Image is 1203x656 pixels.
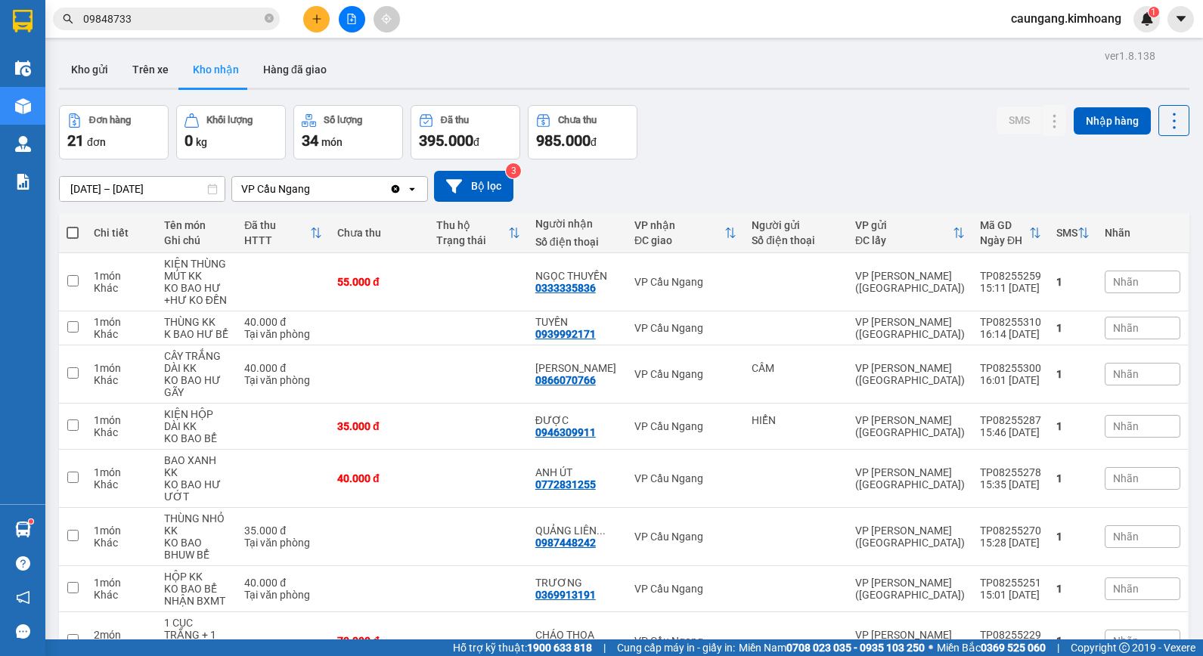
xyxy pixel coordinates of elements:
div: CÂY TRẮNG DÀI KK [164,350,229,374]
sup: 1 [1149,7,1159,17]
strong: 0708 023 035 - 0935 103 250 [786,642,925,654]
div: K BAO HƯ BỂ [164,328,229,340]
th: Toggle SortBy [848,213,972,253]
div: TP08255278 [980,466,1041,478]
div: Số điện thoại [752,234,840,246]
div: VP Cầu Ngang [634,635,736,647]
div: ĐC giao [634,234,724,246]
div: THÙNG KK [164,316,229,328]
div: VP Cầu Ngang [634,322,736,334]
div: ANH ÚT [535,466,619,478]
div: Khác [94,328,149,340]
div: VP [PERSON_NAME] ([GEOGRAPHIC_DATA]) [855,466,965,490]
th: Toggle SortBy [429,213,528,253]
div: Chi tiết [94,227,149,239]
div: KO BAO HƯ +HƯ KO ĐỀN [164,282,229,306]
span: caungang.kimhoang [999,9,1133,28]
div: 1 CỤC TRẮNG + 1 THÙNG KK [164,617,229,653]
div: 1 món [94,414,149,426]
img: warehouse-icon [15,136,31,152]
div: VP [PERSON_NAME] ([GEOGRAPHIC_DATA]) [855,629,965,653]
button: SMS [997,107,1042,134]
th: Toggle SortBy [1049,213,1097,253]
div: VP [PERSON_NAME] ([GEOGRAPHIC_DATA]) [855,270,965,294]
div: Trạng thái [436,234,508,246]
span: Nhãn [1113,472,1139,484]
div: Khác [94,537,149,549]
div: TP08255259 [980,270,1041,282]
div: 1 [1056,583,1090,595]
div: HỘP KK [164,571,229,583]
button: Nhập hàng [1074,107,1151,135]
span: 34 [302,132,318,150]
sup: 1 [29,519,33,524]
div: 1 món [94,270,149,282]
span: copyright [1119,642,1130,653]
button: Đơn hàng21đơn [59,105,169,159]
img: icon-new-feature [1140,12,1154,26]
div: 1 món [94,524,149,537]
div: TP08255270 [980,524,1041,537]
div: 1 [1056,472,1090,484]
div: Khác [94,426,149,438]
div: Đã thu [244,219,310,231]
span: question-circle [16,556,30,571]
span: Nhãn [1113,322,1139,334]
div: ĐƯỢC [535,414,619,426]
div: 1 [1056,531,1090,543]
span: Nhãn [1113,368,1139,380]
span: notification [16,590,30,605]
div: VP [PERSON_NAME] ([GEOGRAPHIC_DATA]) [855,362,965,386]
button: Bộ lọc [434,171,513,202]
span: plus [312,14,322,24]
div: Chưa thu [558,115,597,125]
div: HIỂN [752,414,840,426]
button: file-add [339,6,365,32]
svg: open [406,183,418,195]
div: VP Cầu Ngang [634,472,736,484]
span: search [63,14,73,24]
div: VP Cầu Ngang [634,583,736,595]
div: 1 món [94,316,149,328]
span: Nhãn [1113,635,1139,647]
div: CHÁO THOA [535,629,619,641]
svg: Clear value [389,183,402,195]
div: 40.000 đ [337,472,421,484]
span: Cung cấp máy in - giấy in: [617,639,735,656]
div: 40.000 đ [244,316,322,328]
span: Nhãn [1113,276,1139,288]
button: Đã thu395.000đ [411,105,520,159]
div: Chưa thu [337,227,421,239]
div: 15:35 [DATE] [980,478,1041,490]
span: | [603,639,606,656]
div: Tại văn phòng [244,537,322,549]
div: Khác [94,589,149,601]
div: VP [PERSON_NAME] ([GEOGRAPHIC_DATA]) [855,577,965,601]
div: VP Cầu Ngang [634,368,736,380]
span: message [16,624,30,639]
th: Toggle SortBy [627,213,744,253]
button: Trên xe [120,51,181,88]
div: 0772831255 [535,478,596,490]
div: 40.000 đ [244,577,322,589]
div: TUYỀN [535,316,619,328]
div: 0987448242 [535,537,596,549]
div: Nhãn [1105,227,1180,239]
div: KO BAO BỂ NHẬN BXMT [164,583,229,607]
div: HTTT [244,234,310,246]
div: TP08255251 [980,577,1041,589]
span: 21 [67,132,84,150]
span: caret-down [1174,12,1188,26]
span: kg [196,136,207,148]
div: 15:28 [DATE] [980,537,1041,549]
th: Toggle SortBy [237,213,330,253]
div: VP [PERSON_NAME] ([GEOGRAPHIC_DATA]) [855,316,965,340]
div: KIỆN HỘP DÀI KK [164,408,229,432]
span: 985.000 [536,132,591,150]
div: Khác [94,478,149,490]
div: 1 [1056,322,1090,334]
button: caret-down [1167,6,1194,32]
div: HỮU LUÂN [535,362,619,374]
div: 15:11 [DATE] [980,282,1041,294]
button: Khối lượng0kg [176,105,286,159]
